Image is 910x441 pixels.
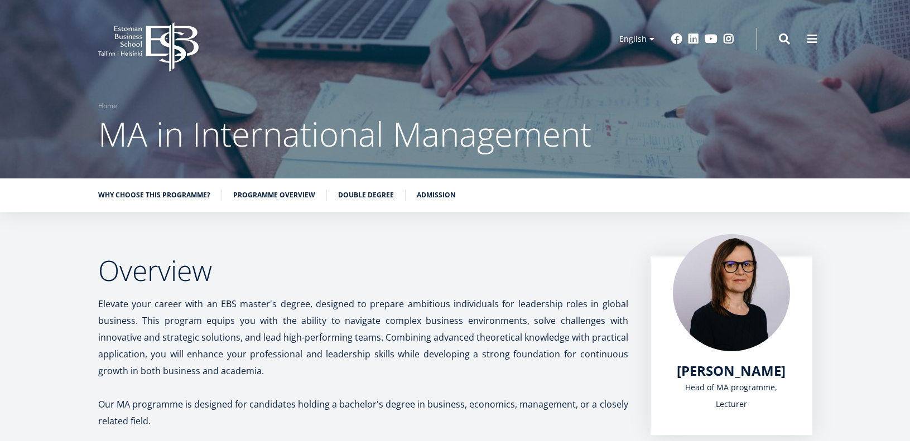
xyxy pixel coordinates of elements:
[705,33,718,45] a: Youtube
[98,190,210,201] a: Why choose this programme?
[98,100,117,112] a: Home
[417,190,456,201] a: Admission
[677,362,786,379] a: [PERSON_NAME]
[677,361,786,380] span: [PERSON_NAME]
[98,396,628,429] p: Our MA programme is designed for candidates holding a bachelor's degree in business, economics, m...
[98,111,591,157] span: MA in International Management
[688,33,699,45] a: Linkedin
[673,379,790,413] div: Head of MA programme, Lecturer
[98,298,628,377] span: Elevate your career with an EBS master's degree, designed to prepare ambitious individuals for le...
[98,256,628,284] h2: Overview
[671,33,682,45] a: Facebook
[723,33,734,45] a: Instagram
[338,190,394,201] a: Double Degree
[233,190,315,201] a: Programme overview
[673,234,790,351] img: Piret Masso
